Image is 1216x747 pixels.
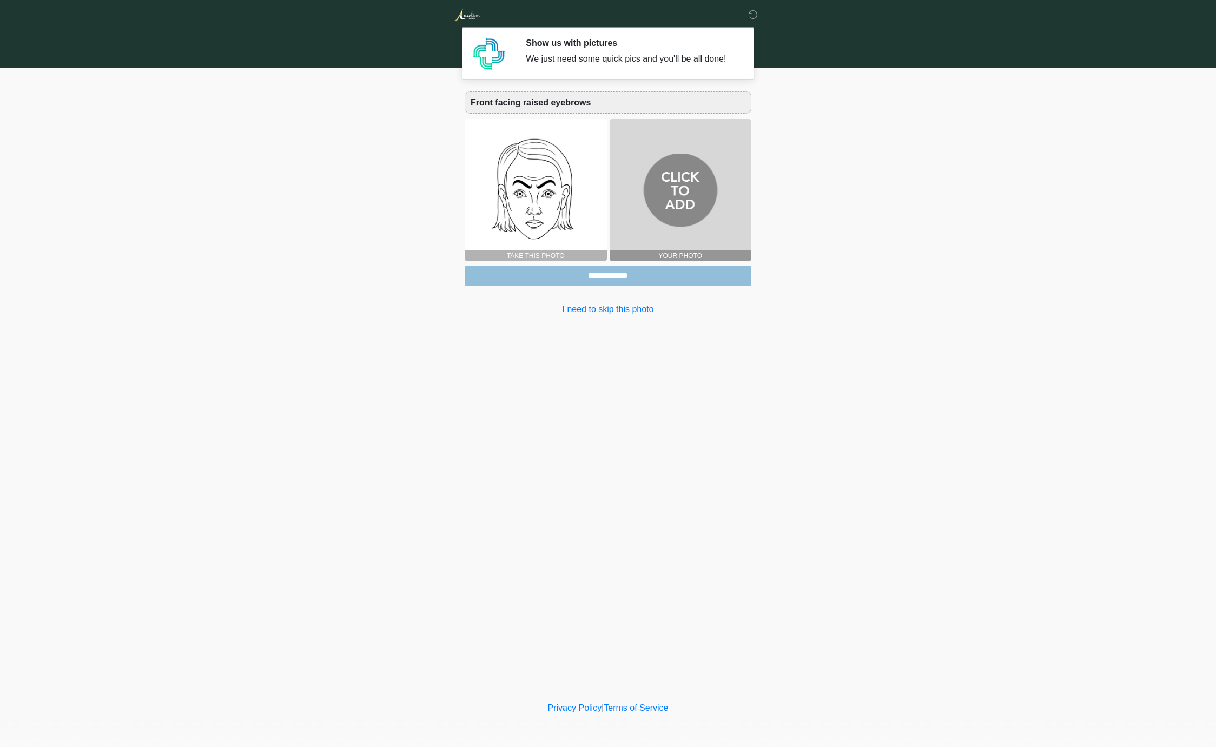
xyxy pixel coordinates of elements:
img: 1630351793147-thumb-Raised_eyebrow_woman.jpg [465,119,607,261]
a: | [602,703,604,712]
h2: Show us with pictures [526,38,735,48]
a: Terms of Service [604,703,668,712]
div: We just need some quick pics and you'll be all done! [526,52,735,65]
img: Agent Avatar [473,38,505,70]
button: I need to skip this photo [465,299,751,320]
a: Privacy Policy [548,703,602,712]
img: Aurelion Med Spa Logo [454,8,480,22]
div: YOUR PHOTO [610,250,752,261]
img: Your Photo [610,119,752,261]
h6: Front facing raised eyebrows [471,97,745,108]
div: TAKE THIS PHOTO [465,250,607,261]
